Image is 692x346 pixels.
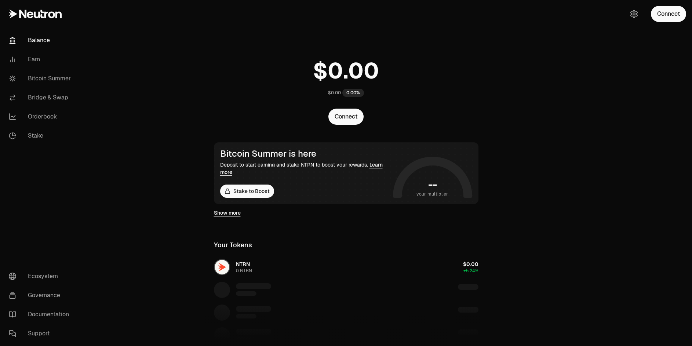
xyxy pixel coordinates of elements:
a: Ecosystem [3,267,79,286]
button: Connect [328,109,364,125]
a: Stake [3,126,79,145]
div: Bitcoin Summer is here [220,149,390,159]
a: Stake to Boost [220,185,274,198]
span: your multiplier [416,190,448,198]
a: Bitcoin Summer [3,69,79,88]
div: 0.00% [342,89,364,97]
a: Documentation [3,305,79,324]
h1: -- [428,179,437,190]
button: Connect [651,6,686,22]
a: Earn [3,50,79,69]
a: Show more [214,209,241,216]
div: $0.00 [328,90,341,96]
a: Bridge & Swap [3,88,79,107]
a: Governance [3,286,79,305]
a: Support [3,324,79,343]
div: Deposit to start earning and stake NTRN to boost your rewards. [220,161,390,176]
div: Your Tokens [214,240,252,250]
a: Orderbook [3,107,79,126]
a: Balance [3,31,79,50]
